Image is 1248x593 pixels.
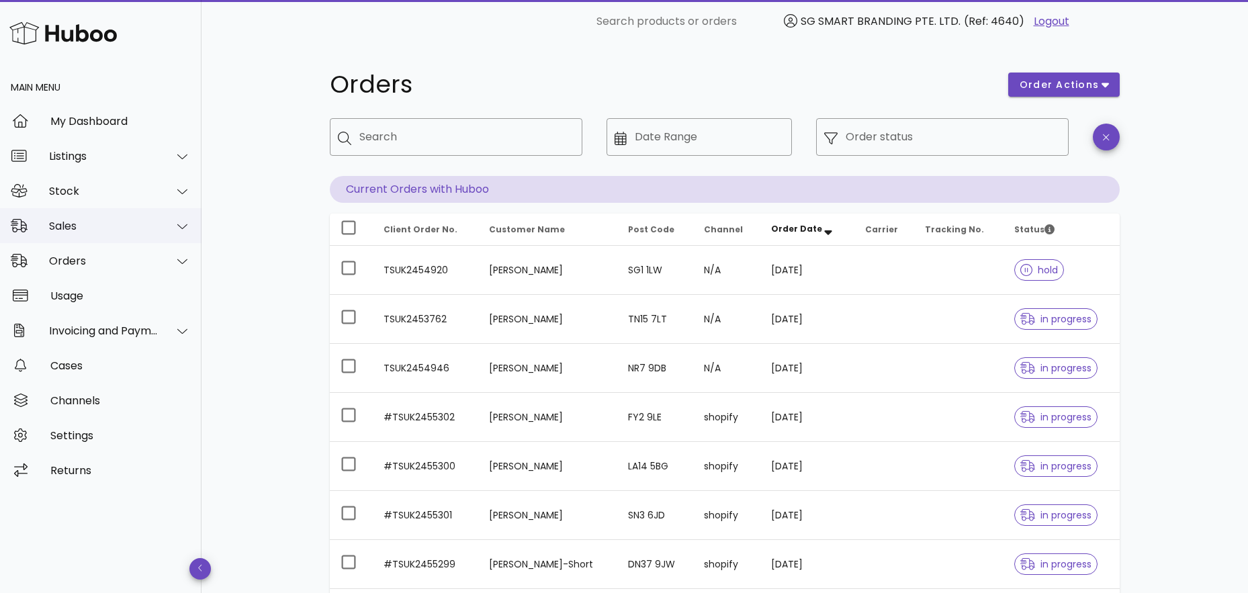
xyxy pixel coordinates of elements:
td: [PERSON_NAME]-Short [478,540,617,589]
td: NR7 9DB [617,344,693,393]
td: TSUK2454920 [373,246,478,295]
td: [PERSON_NAME] [478,295,617,344]
td: [PERSON_NAME] [478,344,617,393]
span: Post Code [628,224,674,235]
span: Customer Name [489,224,565,235]
th: Post Code [617,214,693,246]
td: #TSUK2455299 [373,540,478,589]
td: #TSUK2455300 [373,442,478,491]
div: Settings [50,429,191,442]
td: DN37 9JW [617,540,693,589]
div: Returns [50,464,191,477]
th: Customer Name [478,214,617,246]
div: Stock [49,185,159,197]
span: Order Date [771,223,822,234]
div: Sales [49,220,159,232]
td: #TSUK2455302 [373,393,478,442]
span: Status [1014,224,1055,235]
span: in progress [1020,314,1091,324]
div: My Dashboard [50,115,191,128]
td: TSUK2454946 [373,344,478,393]
td: shopify [693,442,760,491]
span: in progress [1020,412,1091,422]
td: [DATE] [760,246,854,295]
td: [PERSON_NAME] [478,442,617,491]
a: Logout [1034,13,1069,30]
span: in progress [1020,363,1091,373]
img: Huboo Logo [9,19,117,48]
td: [PERSON_NAME] [478,491,617,540]
span: Tracking No. [925,224,984,235]
span: in progress [1020,559,1091,569]
td: [DATE] [760,295,854,344]
td: SN3 6JD [617,491,693,540]
div: Invoicing and Payments [49,324,159,337]
div: Channels [50,394,191,407]
td: TSUK2453762 [373,295,478,344]
th: Client Order No. [373,214,478,246]
th: Carrier [854,214,915,246]
td: [PERSON_NAME] [478,393,617,442]
span: in progress [1020,510,1091,520]
div: Cases [50,359,191,372]
td: LA14 5BG [617,442,693,491]
td: SG1 1LW [617,246,693,295]
td: N/A [693,344,760,393]
p: Current Orders with Huboo [330,176,1120,203]
td: [PERSON_NAME] [478,246,617,295]
td: N/A [693,295,760,344]
td: #TSUK2455301 [373,491,478,540]
td: TN15 7LT [617,295,693,344]
span: (Ref: 4640) [964,13,1024,29]
h1: Orders [330,73,992,97]
span: order actions [1019,78,1100,92]
span: Client Order No. [384,224,457,235]
span: in progress [1020,461,1091,471]
span: SG SMART BRANDING PTE. LTD. [801,13,961,29]
th: Order Date: Sorted descending. Activate to remove sorting. [760,214,854,246]
td: shopify [693,491,760,540]
th: Status [1004,214,1120,246]
td: [DATE] [760,442,854,491]
th: Channel [693,214,760,246]
td: [DATE] [760,393,854,442]
span: Channel [704,224,743,235]
td: FY2 9LE [617,393,693,442]
span: hold [1020,265,1058,275]
span: Carrier [865,224,898,235]
td: [DATE] [760,540,854,589]
button: order actions [1008,73,1120,97]
td: shopify [693,540,760,589]
div: Listings [49,150,159,163]
td: [DATE] [760,344,854,393]
th: Tracking No. [914,214,1004,246]
td: [DATE] [760,491,854,540]
td: N/A [693,246,760,295]
td: shopify [693,393,760,442]
div: Orders [49,255,159,267]
div: Usage [50,289,191,302]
